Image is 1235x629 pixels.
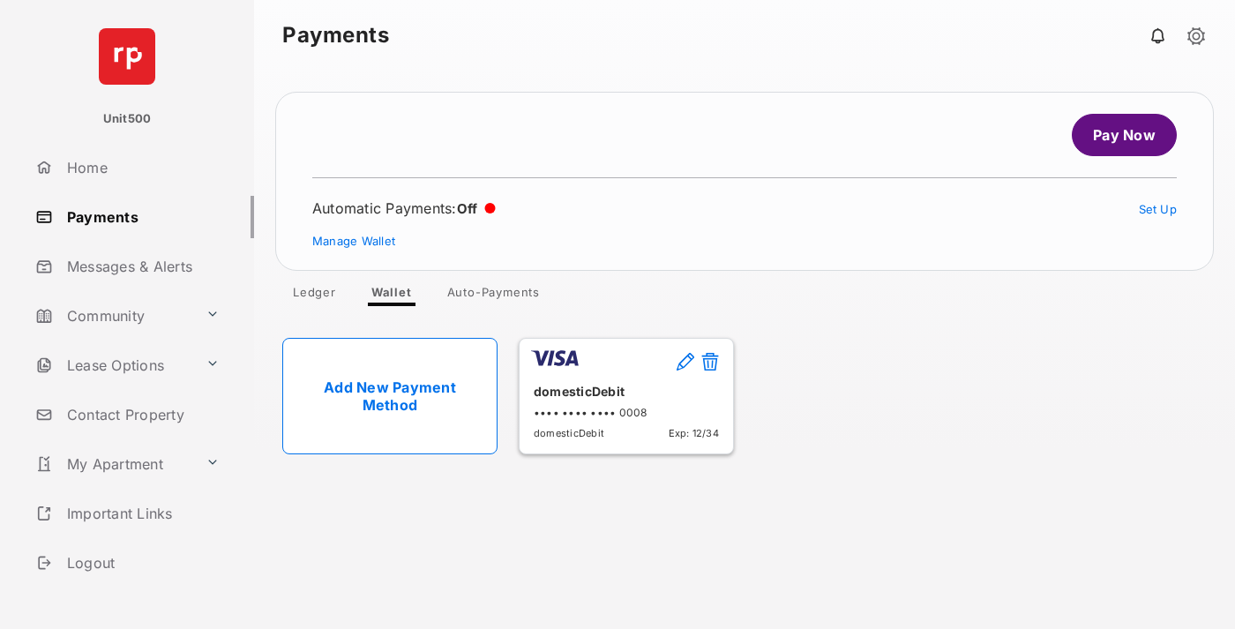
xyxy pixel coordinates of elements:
a: Manage Wallet [312,234,395,248]
a: Ledger [279,285,350,306]
a: Community [28,295,198,337]
img: svg+xml;base64,PHN2ZyB4bWxucz0iaHR0cDovL3d3dy53My5vcmcvMjAwMC9zdmciIHdpZHRoPSI2NCIgaGVpZ2h0PSI2NC... [99,28,155,85]
span: Exp: 12/34 [669,427,719,439]
a: Set Up [1139,202,1178,216]
a: My Apartment [28,443,198,485]
div: •••• •••• •••• 0008 [534,406,719,419]
span: domesticDebit [534,427,604,439]
a: Home [28,146,254,189]
a: Auto-Payments [433,285,554,306]
a: Logout [28,542,254,584]
a: Wallet [357,285,426,306]
a: Contact Property [28,393,254,436]
a: Add New Payment Method [282,338,498,454]
div: Automatic Payments : [312,199,496,217]
p: Unit500 [103,110,152,128]
a: Payments [28,196,254,238]
div: domesticDebit [534,377,719,406]
span: Off [457,200,478,217]
a: Messages & Alerts [28,245,254,288]
strong: Payments [282,25,389,46]
a: Important Links [28,492,227,535]
a: Lease Options [28,344,198,386]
